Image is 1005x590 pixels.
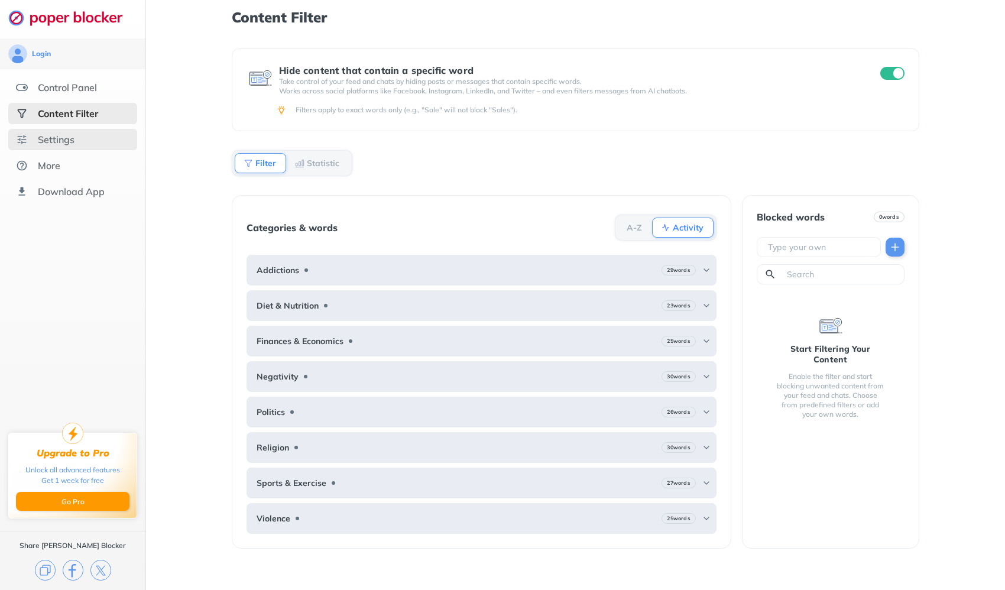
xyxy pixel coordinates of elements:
img: settings.svg [16,134,28,145]
div: Upgrade to Pro [37,448,109,459]
img: copy.svg [35,560,56,581]
img: x.svg [90,560,111,581]
b: Activity [673,224,703,231]
div: Start Filtering Your Content [776,343,886,365]
img: facebook.svg [63,560,83,581]
b: Finances & Economics [257,336,343,346]
img: download-app.svg [16,186,28,197]
b: Filter [255,160,276,167]
img: avatar.svg [8,44,27,63]
b: A-Z [627,224,642,231]
div: Control Panel [38,82,97,93]
img: Activity [661,223,670,232]
b: Statistic [307,160,339,167]
img: upgrade-to-pro.svg [62,423,83,444]
img: Statistic [295,158,304,168]
div: Filters apply to exact words only (e.g., "Sale" will not block "Sales"). [296,105,902,115]
img: about.svg [16,160,28,171]
b: 25 words [667,337,690,345]
p: Take control of your feed and chats by hiding posts or messages that contain specific words. [279,77,858,86]
img: features.svg [16,82,28,93]
b: Sports & Exercise [257,478,326,488]
b: 29 words [667,266,690,274]
b: 30 words [667,372,690,381]
p: Works across social platforms like Facebook, Instagram, LinkedIn, and Twitter – and even filters ... [279,86,858,96]
b: 0 words [879,213,899,221]
b: 23 words [667,302,690,310]
img: social-selected.svg [16,108,28,119]
b: Politics [257,407,285,417]
div: More [38,160,60,171]
div: Hide content that contain a specific word [279,65,858,76]
div: Blocked words [757,212,825,222]
input: Search [786,268,899,280]
b: Negativity [257,372,299,381]
b: Religion [257,443,289,452]
b: 30 words [667,443,690,452]
button: Go Pro [16,492,129,511]
b: Violence [257,514,290,523]
div: Login [32,49,51,59]
img: Filter [244,158,253,168]
b: 27 words [667,479,690,487]
img: logo-webpage.svg [8,9,135,26]
b: Diet & Nutrition [257,301,319,310]
b: Addictions [257,265,299,275]
div: Get 1 week for free [41,475,104,486]
div: Share [PERSON_NAME] Blocker [20,541,126,550]
b: 25 words [667,514,690,523]
div: Settings [38,134,74,145]
div: Download App [38,186,105,197]
div: Content Filter [38,108,98,119]
div: Categories & words [247,222,338,233]
div: Unlock all advanced features [25,465,120,475]
div: Enable the filter and start blocking unwanted content from your feed and chats. Choose from prede... [776,372,886,419]
b: 26 words [667,408,690,416]
input: Type your own [767,241,876,253]
h1: Content Filter [232,9,919,25]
